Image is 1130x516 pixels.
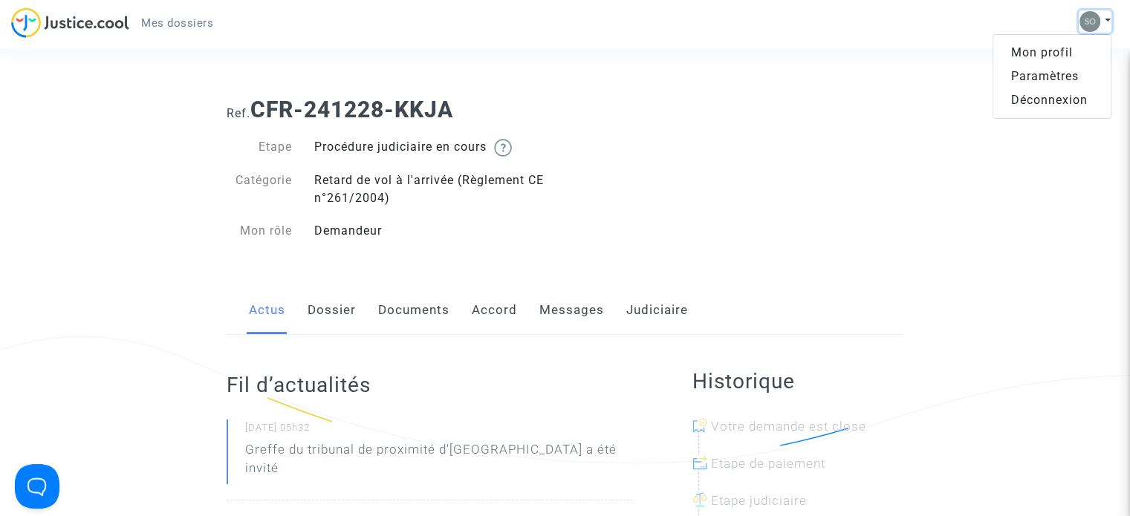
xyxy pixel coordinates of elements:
a: Documents [378,286,449,335]
div: Mon rôle [215,222,303,240]
h2: Historique [692,368,903,394]
a: Mes dossiers [129,12,225,34]
iframe: Help Scout Beacon - Open [15,464,59,509]
a: Déconnexion [993,88,1111,112]
a: Accord [472,286,517,335]
img: 1893bfda1ac46f10b9f54ddd6bd5ba90 [1079,11,1100,32]
div: Procédure judiciaire en cours [303,138,565,157]
div: Demandeur [303,222,565,240]
p: Greffe du tribunal de proximité d'[GEOGRAPHIC_DATA] a été invité [245,440,633,485]
a: Judiciaire [626,286,688,335]
img: jc-logo.svg [11,7,129,38]
b: CFR-241228-KKJA [250,97,453,123]
a: Paramètres [993,65,1111,88]
div: Catégorie [215,172,303,207]
div: Retard de vol à l'arrivée (Règlement CE n°261/2004) [303,172,565,207]
div: Etape [215,138,303,157]
small: [DATE] 05h32 [245,421,633,440]
h2: Fil d’actualités [227,372,633,398]
a: Mon profil [993,41,1111,65]
span: Mes dossiers [141,16,213,30]
a: Messages [539,286,604,335]
span: Ref. [227,106,250,120]
span: Votre demande est close [711,419,866,434]
img: help.svg [494,139,512,157]
a: Dossier [308,286,356,335]
a: Actus [249,286,285,335]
